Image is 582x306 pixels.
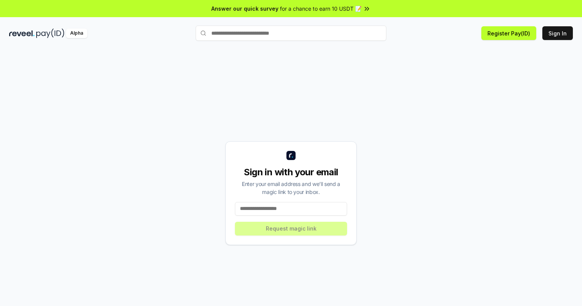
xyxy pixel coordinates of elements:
div: Enter your email address and we’ll send a magic link to your inbox. [235,180,347,196]
img: pay_id [36,29,64,38]
button: Register Pay(ID) [481,26,536,40]
span: for a chance to earn 10 USDT 📝 [280,5,362,13]
div: Alpha [66,29,87,38]
img: reveel_dark [9,29,35,38]
button: Sign In [542,26,573,40]
img: logo_small [286,151,296,160]
div: Sign in with your email [235,166,347,178]
span: Answer our quick survey [211,5,278,13]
